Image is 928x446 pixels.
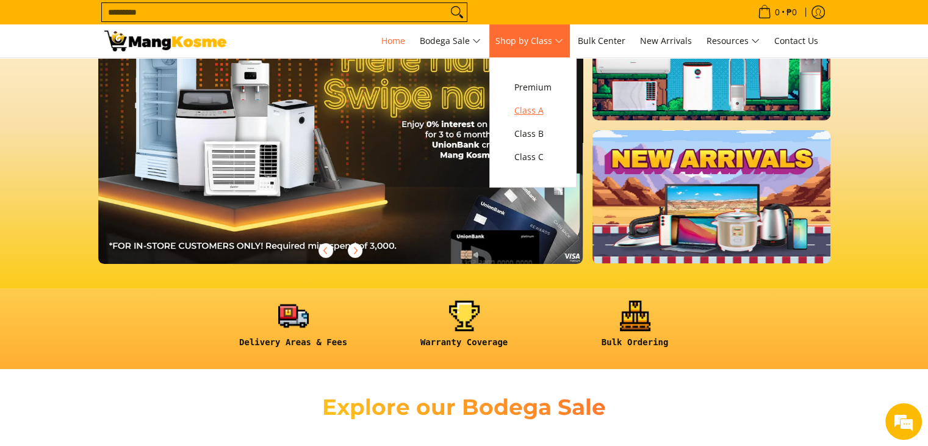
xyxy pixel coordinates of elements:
a: Class C [508,145,558,169]
h2: Explore our Bodega Sale [287,393,641,421]
span: Home [381,35,405,46]
span: Contact Us [774,35,818,46]
a: Premium [508,76,558,99]
a: <h6><strong>Warranty Coverage</strong></h6> [385,301,544,357]
button: Previous [312,237,339,264]
span: • [754,5,800,19]
a: Bodega Sale [414,24,487,57]
a: Class B [508,122,558,145]
a: Home [375,24,411,57]
a: New Arrivals [634,24,698,57]
span: Premium [514,80,552,95]
span: Class B [514,126,552,142]
a: Shop by Class [489,24,569,57]
a: <h6><strong>Bulk Ordering</strong></h6> [556,301,714,357]
button: Search [447,3,467,21]
span: Class A [514,103,552,119]
a: Resources [700,24,766,57]
a: Class A [508,99,558,122]
span: Bodega Sale [420,34,481,49]
img: Mang Kosme: Your Home Appliances Warehouse Sale Partner! [104,31,226,51]
span: Class C [514,150,552,165]
span: New Arrivals [640,35,692,46]
span: Bulk Center [578,35,625,46]
span: Shop by Class [495,34,563,49]
span: Resources [707,34,760,49]
a: Bulk Center [572,24,631,57]
span: 0 [773,8,782,16]
span: ₱0 [785,8,799,16]
a: <h6><strong>Delivery Areas & Fees</strong></h6> [214,301,373,357]
button: Next [342,237,369,264]
a: Contact Us [768,24,824,57]
nav: Main Menu [239,24,824,57]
